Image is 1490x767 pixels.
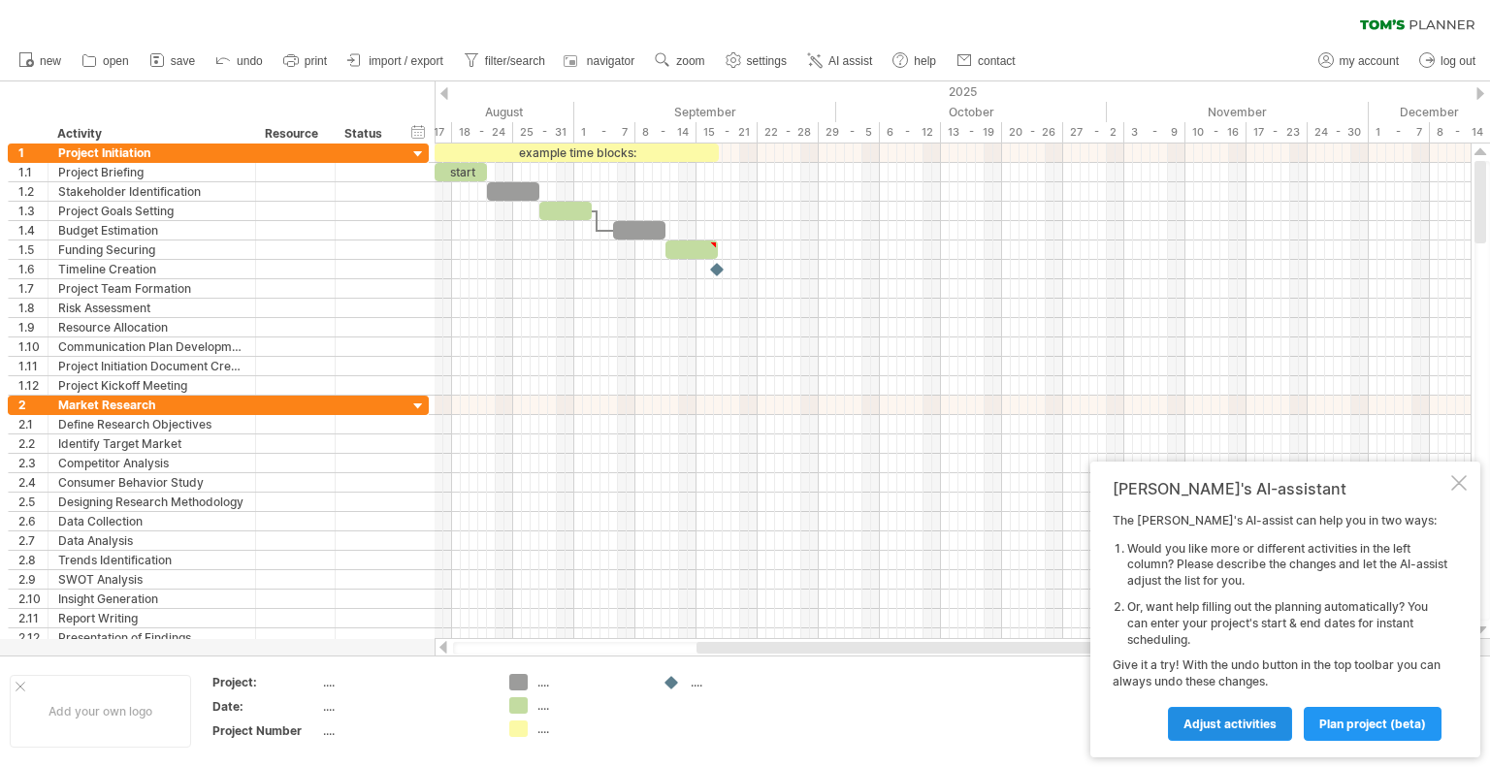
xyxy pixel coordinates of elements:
[18,144,48,162] div: 1
[211,48,269,74] a: undo
[747,54,787,68] span: settings
[18,473,48,492] div: 2.4
[18,337,48,356] div: 1.10
[574,122,635,143] div: 1 - 7
[978,54,1016,68] span: contact
[58,415,245,433] div: Define Research Objectives
[58,182,245,201] div: Stakeholder Identification
[18,551,48,569] div: 2.8
[537,674,643,690] div: ....
[58,299,245,317] div: Risk Assessment
[914,54,936,68] span: help
[58,376,245,395] div: Project Kickoff Meeting
[323,698,486,715] div: ....
[1185,122,1247,143] div: 10 - 16
[58,202,245,220] div: Project Goals Setting
[1127,541,1447,590] li: Would you like more or different activities in the left column? Please describe the changes and l...
[212,698,319,715] div: Date:
[18,221,48,240] div: 1.4
[802,48,878,74] a: AI assist
[18,299,48,317] div: 1.8
[1107,102,1369,122] div: November 2025
[323,674,486,690] div: ....
[212,722,319,739] div: Project Number
[58,396,245,414] div: Market Research
[58,512,245,530] div: Data Collection
[1124,122,1185,143] div: 3 - 9
[58,163,245,181] div: Project Briefing
[369,54,443,68] span: import / export
[1183,717,1277,731] span: Adjust activities
[18,512,48,530] div: 2.6
[57,124,244,144] div: Activity
[459,48,551,74] a: filter/search
[18,279,48,298] div: 1.7
[452,122,513,143] div: 18 - 24
[1308,122,1369,143] div: 24 - 30
[1002,122,1063,143] div: 20 - 26
[1247,122,1308,143] div: 17 - 23
[888,48,942,74] a: help
[265,124,324,144] div: Resource
[676,54,704,68] span: zoom
[587,54,634,68] span: navigator
[58,240,245,259] div: Funding Securing
[696,122,758,143] div: 15 - 21
[18,415,48,433] div: 2.1
[819,122,880,143] div: 29 - 5
[1127,599,1447,648] li: Or, want help filling out the planning automatically? You can enter your project's start & end da...
[836,102,1107,122] div: October 2025
[58,531,245,550] div: Data Analysis
[58,609,245,627] div: Report Writing
[145,48,201,74] a: save
[14,48,67,74] a: new
[40,54,61,68] span: new
[58,318,245,336] div: Resource Allocation
[18,376,48,395] div: 1.12
[485,54,545,68] span: filter/search
[58,337,245,356] div: Communication Plan Development
[828,54,872,68] span: AI assist
[18,609,48,627] div: 2.11
[1414,48,1481,74] a: log out
[18,260,48,278] div: 1.6
[1113,479,1447,498] div: [PERSON_NAME]'s AI-assistant
[58,357,245,375] div: Project Initiation Document Creation
[10,675,191,748] div: Add your own logo
[1340,54,1399,68] span: my account
[58,260,245,278] div: Timeline Creation
[537,697,643,714] div: ....
[635,122,696,143] div: 8 - 14
[58,221,245,240] div: Budget Estimation
[237,54,263,68] span: undo
[1441,54,1475,68] span: log out
[513,122,574,143] div: 25 - 31
[323,722,486,739] div: ....
[880,122,941,143] div: 6 - 12
[18,570,48,589] div: 2.9
[18,396,48,414] div: 2
[650,48,710,74] a: zoom
[342,48,449,74] a: import / export
[58,570,245,589] div: SWOT Analysis
[58,590,245,608] div: Insight Generation
[58,473,245,492] div: Consumer Behavior Study
[952,48,1021,74] a: contact
[18,531,48,550] div: 2.7
[58,551,245,569] div: Trends Identification
[344,124,387,144] div: Status
[18,357,48,375] div: 1.11
[18,590,48,608] div: 2.10
[18,240,48,259] div: 1.5
[304,102,574,122] div: August 2025
[58,434,245,453] div: Identify Target Market
[77,48,135,74] a: open
[1319,717,1426,731] span: plan project (beta)
[435,144,719,162] div: example time blocks:
[721,48,793,74] a: settings
[305,54,327,68] span: print
[1313,48,1405,74] a: my account
[58,628,245,647] div: Presentation of Findings
[1113,513,1447,740] div: The [PERSON_NAME]'s AI-assist can help you in two ways: Give it a try! With the undo button in th...
[18,163,48,181] div: 1.1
